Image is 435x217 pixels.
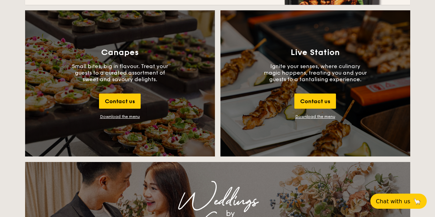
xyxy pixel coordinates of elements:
p: Ignite your senses, where culinary magic happens, treating you and your guests to a tantalising e... [264,63,367,83]
div: Contact us [99,94,141,109]
button: Chat with us🦙 [370,194,427,209]
h3: Canapes [101,48,139,57]
div: Download the menu [100,114,140,119]
div: Contact us [294,94,336,109]
p: Small bites, big in flavour. Treat your guests to a curated assortment of sweet and savoury delig... [68,63,172,83]
span: 🦙 [413,197,421,205]
h3: Live Station [291,48,340,57]
a: Download the menu [295,114,335,119]
div: Weddings [86,195,350,207]
span: Chat with us [376,198,410,205]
